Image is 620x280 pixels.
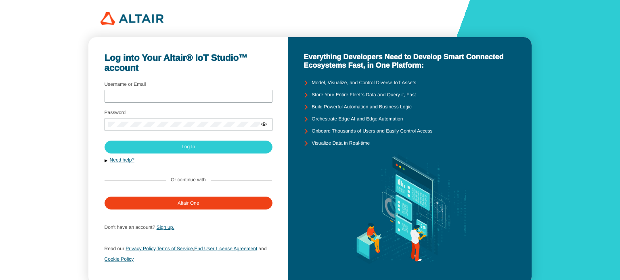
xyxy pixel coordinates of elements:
a: Privacy Policy [126,246,155,251]
img: 320px-Altair_logo.png [101,12,163,25]
unity-typography: Store Your Entire Fleet`s Data and Query it, Fast [312,92,416,98]
p: , , [105,243,272,264]
a: Sign up. [157,224,174,230]
unity-typography: Onboard Thousands of Users and Easily Control Access [312,129,432,134]
span: Don't have an account? [105,224,155,230]
unity-typography: Orchestrate Edge AI and Edge Automation [312,116,403,122]
a: End User License Agreement [194,246,257,251]
a: Terms of Service [157,246,193,251]
unity-typography: Everything Developers Need to Develop Smart Connected Ecosystems Fast, in One Platform: [304,53,515,69]
unity-typography: Model, Visualize, and Control Diverse IoT Assets [312,80,416,86]
span: Read our [105,246,124,251]
span: and [259,246,267,251]
unity-typography: Log into Your Altair® IoT Studio™ account [105,53,272,73]
label: Username or Email [105,81,146,87]
unity-typography: Build Powerful Automation and Business Logic [312,104,411,110]
img: background.svg [341,149,478,269]
a: Cookie Policy [105,256,134,262]
a: Need help? [110,157,134,163]
unity-typography: Visualize Data in Real-time [312,141,370,146]
button: Need help? [105,157,272,164]
label: Password [105,110,126,115]
label: Or continue with [171,177,206,183]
